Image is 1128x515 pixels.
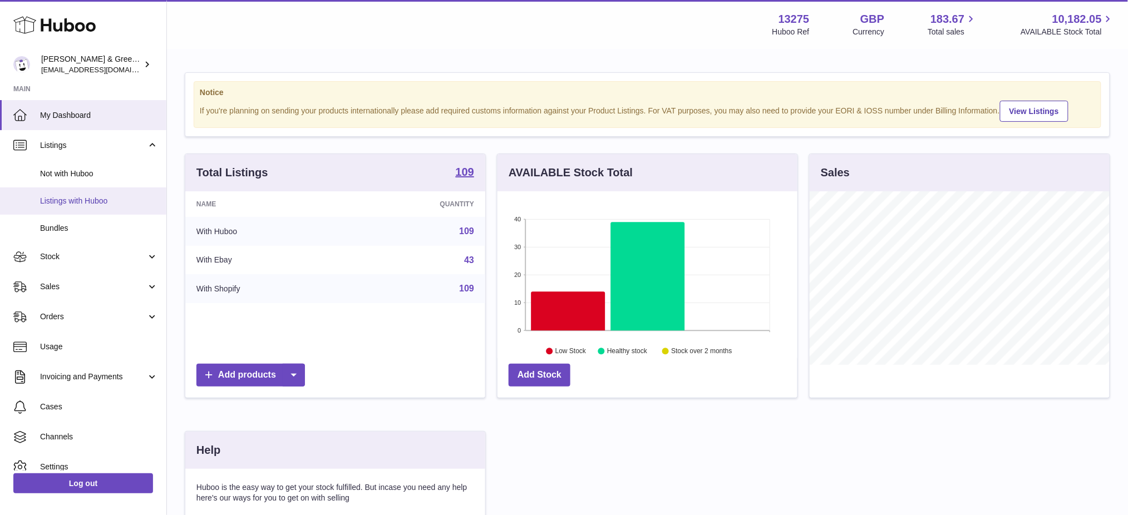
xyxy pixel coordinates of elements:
text: 30 [514,244,521,250]
p: Huboo is the easy way to get your stock fulfilled. But incase you need any help here's our ways f... [196,482,474,503]
span: Bundles [40,223,158,234]
div: [PERSON_NAME] & Green Ltd [41,54,141,75]
a: 43 [464,255,474,265]
a: Add Stock [509,364,570,387]
a: 109 [459,226,474,236]
span: Total sales [928,27,977,37]
text: 10 [514,299,521,306]
span: Settings [40,462,158,472]
a: 109 [459,284,474,293]
text: Stock over 2 months [671,348,732,355]
strong: GBP [860,12,884,27]
span: Orders [40,311,146,322]
span: Sales [40,281,146,292]
strong: Notice [200,87,1095,98]
span: Cases [40,402,158,412]
strong: 109 [456,166,474,177]
span: [EMAIL_ADDRESS][DOMAIN_NAME] [41,65,164,74]
h3: Help [196,443,220,458]
span: Channels [40,432,158,442]
text: 0 [518,327,521,334]
a: 10,182.05 AVAILABLE Stock Total [1021,12,1115,37]
span: Stock [40,251,146,262]
td: With Huboo [185,217,347,246]
span: Usage [40,341,158,352]
div: Huboo Ref [772,27,810,37]
a: 109 [456,166,474,180]
td: With Shopify [185,274,347,303]
th: Name [185,191,347,217]
text: 20 [514,271,521,278]
span: 183.67 [930,12,964,27]
span: Listings [40,140,146,151]
strong: 13275 [779,12,810,27]
th: Quantity [347,191,485,217]
div: If you're planning on sending your products internationally please add required customs informati... [200,99,1095,122]
span: Listings with Huboo [40,196,158,206]
text: Healthy stock [607,348,648,355]
a: Log out [13,473,153,493]
div: Currency [853,27,885,37]
span: Not with Huboo [40,169,158,179]
h3: Total Listings [196,165,268,180]
img: internalAdmin-13275@internal.huboo.com [13,56,30,73]
a: 183.67 Total sales [928,12,977,37]
span: Invoicing and Payments [40,372,146,382]
text: Low Stock [555,348,587,355]
span: AVAILABLE Stock Total [1021,27,1115,37]
h3: AVAILABLE Stock Total [509,165,633,180]
span: My Dashboard [40,110,158,121]
a: View Listings [1000,101,1068,122]
a: Add products [196,364,305,387]
span: 10,182.05 [1052,12,1102,27]
td: With Ebay [185,246,347,275]
h3: Sales [821,165,850,180]
text: 40 [514,216,521,222]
